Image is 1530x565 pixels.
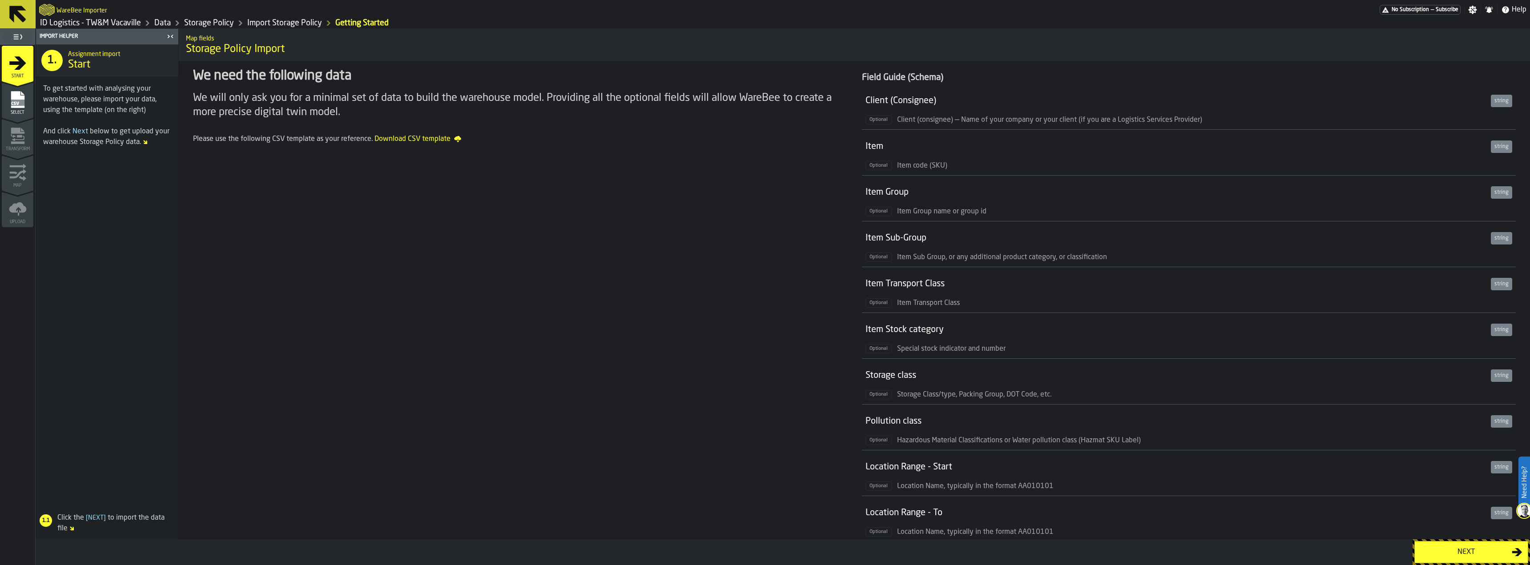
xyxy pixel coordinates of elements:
div: We need the following data [193,68,847,84]
label: button-toggle-Close me [164,31,177,42]
div: Location Range - Start [866,461,1487,473]
label: button-toggle-Toggle Full Menu [2,31,33,43]
div: Location Range - To [866,507,1487,519]
div: Item Transport Class [866,278,1487,290]
span: Help [1512,4,1526,15]
h2: Sub Title [68,49,171,58]
div: title-Storage Policy Import [179,29,1530,61]
div: Item Stock category [866,324,1487,336]
div: Client (Consignee) [866,95,1487,107]
button: button-Next [1414,541,1528,563]
span: Location Name, typically in the format AA010101 [897,483,1054,490]
a: link-to-/wh/i/edc7a4cb-474a-4f39-a746-1521b6b051f4/import/ap [335,18,389,28]
span: Optional [866,436,892,445]
span: Item Sub Group, or any additional product category, or classification [897,254,1107,261]
div: string [1491,140,1512,153]
div: title-Start [36,44,178,76]
a: Download CSV template [374,134,461,145]
a: link-to-/wh/i/edc7a4cb-474a-4f39-a746-1521b6b051f4/data/policies [184,18,234,28]
span: Storage Class/type, Packing Group, DOT Code, etc. [897,391,1051,398]
li: menu Start [2,46,33,81]
span: Upload [2,220,33,224]
span: 1.1 [40,517,52,524]
span: Subscribe [1436,7,1458,13]
li: menu Select [2,82,33,118]
span: Special stock indicator and number [897,345,1006,353]
div: Pollution class [866,415,1487,428]
div: Item [866,140,1487,153]
span: Location Name, typically in the format AA010101 [897,529,1054,536]
span: Storage Policy Import [186,42,1523,56]
h2: Sub Title [56,5,107,14]
span: Start [2,74,33,79]
div: string [1491,278,1512,290]
span: Item code (SKU) [897,162,947,169]
div: 1. [41,50,63,71]
li: menu Transform [2,119,33,154]
span: [ [86,515,88,521]
div: string [1491,324,1512,336]
div: And click below to get upload your warehouse Storage Policy data. [43,126,171,148]
a: link-to-/wh/i/edc7a4cb-474a-4f39-a746-1521b6b051f4/pricing/ [1380,5,1461,15]
li: menu Upload [2,192,33,227]
label: button-toggle-Help [1498,4,1530,15]
label: button-toggle-Settings [1465,5,1481,14]
span: Client (consignee) — Name of your company or your client (if you are a Logistics Services Provider) [897,116,1202,124]
span: Optional [866,161,892,170]
div: string [1491,369,1512,382]
div: string [1491,232,1512,244]
div: Import Helper [38,33,164,40]
div: Click the to import the data file [36,513,175,534]
a: logo-header [39,2,55,18]
div: Storage class [866,369,1487,382]
span: Start [68,58,90,72]
h2: Sub Title [186,33,1523,42]
div: Item Sub-Group [866,232,1487,244]
header: Import Helper [36,29,178,44]
span: Optional [866,481,892,491]
span: No Subscription [1392,7,1429,13]
span: Optional [866,252,892,262]
span: Select [2,110,33,115]
span: Optional [866,344,892,353]
span: Next [84,515,108,521]
span: Item Group name or group id [897,208,986,215]
span: Optional [866,390,892,399]
span: Optional [866,207,892,216]
div: string [1491,95,1512,107]
span: Next [72,128,88,135]
span: Map [2,183,33,188]
a: link-to-/wh/i/edc7a4cb-474a-4f39-a746-1521b6b051f4 [40,18,141,28]
div: string [1491,415,1512,428]
span: Item Transport Class [897,300,960,307]
span: Please use the following CSV template as your reference. [193,136,373,143]
span: Optional [866,298,892,308]
a: link-to-/wh/i/edc7a4cb-474a-4f39-a746-1521b6b051f4/import/ap [247,18,322,28]
span: ] [104,515,106,521]
div: Item Group [866,186,1487,199]
div: Field Guide (Schema) [862,72,1516,84]
div: Menu Subscription [1380,5,1461,15]
li: menu Map [2,155,33,191]
div: Next [1420,547,1512,557]
div: To get started with analysing your warehouse, please import your data, using the template (on the... [43,84,171,116]
div: string [1491,507,1512,519]
a: link-to-/wh/i/edc7a4cb-474a-4f39-a746-1521b6b051f4/data [154,18,171,28]
span: — [1431,7,1434,13]
div: string [1491,461,1512,473]
span: Hazardous Material Classifications or Water pollution class (Hazmat SKU Label) [897,437,1141,444]
div: We will only ask you for a minimal set of data to build the warehouse model. Providing all the op... [193,91,847,120]
span: Optional [866,115,892,124]
div: string [1491,186,1512,199]
label: Need Help? [1519,457,1529,507]
label: button-toggle-Notifications [1481,5,1497,14]
nav: Breadcrumb [39,18,783,28]
span: Transform [2,147,33,152]
span: Optional [866,527,892,537]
